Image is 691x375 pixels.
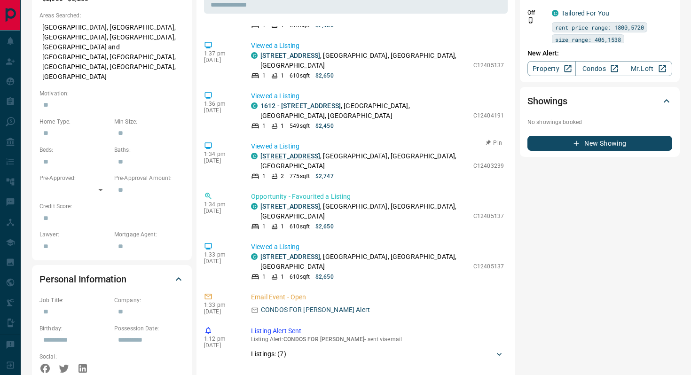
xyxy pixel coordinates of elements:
div: condos.ca [251,102,258,109]
div: Showings [527,90,672,112]
p: 1:33 pm [204,302,237,308]
p: Home Type: [39,117,110,126]
p: Pre-Approved: [39,174,110,182]
p: 1 [281,122,284,130]
div: condos.ca [251,253,258,260]
p: 1:12 pm [204,336,237,342]
div: condos.ca [251,52,258,59]
a: [STREET_ADDRESS] [260,52,320,59]
svg: Push Notification Only [527,17,534,23]
a: Property [527,61,576,76]
p: No showings booked [527,118,672,126]
a: [STREET_ADDRESS] [260,203,320,210]
p: 1:33 pm [204,251,237,258]
p: [DATE] [204,107,237,114]
p: , [GEOGRAPHIC_DATA], [GEOGRAPHIC_DATA], [GEOGRAPHIC_DATA] [260,151,469,171]
p: Job Title: [39,296,110,305]
p: [DATE] [204,308,237,315]
p: 1:37 pm [204,50,237,57]
p: [DATE] [204,157,237,164]
span: CONDOS FOR [PERSON_NAME] [283,336,365,343]
p: Viewed a Listing [251,41,504,51]
div: condos.ca [552,10,558,16]
div: Listings: (7) [251,345,504,363]
p: C12405137 [473,212,504,220]
p: 610 sqft [290,222,310,231]
p: Lawyer: [39,230,110,239]
p: 1:34 pm [204,151,237,157]
p: 1 [281,273,284,281]
p: $2,650 [315,222,334,231]
p: Mortgage Agent: [114,230,184,239]
p: Listing Alert : - sent via email [251,336,504,343]
p: 775 sqft [290,172,310,180]
h2: Showings [527,94,567,109]
p: , [GEOGRAPHIC_DATA], [GEOGRAPHIC_DATA], [GEOGRAPHIC_DATA] [260,202,469,221]
p: Viewed a Listing [251,141,504,151]
p: C12405137 [473,61,504,70]
p: Off [527,8,546,17]
p: Possession Date: [114,324,184,333]
p: [DATE] [204,208,237,214]
p: CONDOS FOR [PERSON_NAME] Alert [261,305,370,315]
p: C12405137 [473,262,504,271]
p: New Alert: [527,48,672,58]
p: C12403239 [473,162,504,170]
p: 1 [262,71,266,80]
p: , [GEOGRAPHIC_DATA], [GEOGRAPHIC_DATA], [GEOGRAPHIC_DATA] [260,101,469,121]
p: [DATE] [204,258,237,265]
p: 1 [262,273,266,281]
p: 1 [262,222,266,231]
p: Birthday: [39,324,110,333]
p: , [GEOGRAPHIC_DATA], [GEOGRAPHIC_DATA], [GEOGRAPHIC_DATA] [260,252,469,272]
p: Pre-Approval Amount: [114,174,184,182]
p: 1 [281,71,284,80]
p: 610 sqft [290,273,310,281]
p: Baths: [114,146,184,154]
button: Pin [480,139,508,147]
p: 2 [281,172,284,180]
span: rent price range: 1800,5720 [555,23,644,32]
p: Areas Searched: [39,11,184,20]
p: [DATE] [204,57,237,63]
div: Personal Information [39,268,184,290]
p: Social: [39,352,110,361]
a: Tailored For You [561,9,609,17]
p: $2,650 [315,273,334,281]
span: size range: 406,1538 [555,35,621,44]
p: , [GEOGRAPHIC_DATA], [GEOGRAPHIC_DATA], [GEOGRAPHIC_DATA] [260,51,469,70]
p: 549 sqft [290,122,310,130]
a: [STREET_ADDRESS] [260,253,320,260]
p: 610 sqft [290,71,310,80]
p: 1 [281,222,284,231]
p: Opportunity - Favourited a Listing [251,192,504,202]
p: [DATE] [204,342,237,349]
a: Condos [575,61,624,76]
p: Viewed a Listing [251,242,504,252]
p: Min Size: [114,117,184,126]
p: $2,650 [315,71,334,80]
a: 1612 - [STREET_ADDRESS] [260,102,341,109]
a: Mr.Loft [624,61,672,76]
p: $2,747 [315,172,334,180]
div: condos.ca [251,203,258,210]
p: Viewed a Listing [251,91,504,101]
a: [STREET_ADDRESS] [260,152,320,160]
p: 1 [262,122,266,130]
p: 1:34 pm [204,201,237,208]
p: C12404191 [473,111,504,120]
div: condos.ca [251,153,258,159]
p: Email Event - Open [251,292,504,302]
p: Credit Score: [39,202,184,211]
p: 1 [262,172,266,180]
p: Motivation: [39,89,184,98]
button: New Showing [527,136,672,151]
h2: Personal Information [39,272,126,287]
p: Beds: [39,146,110,154]
p: Listings: ( 7 ) [251,349,286,359]
p: Company: [114,296,184,305]
p: Listing Alert Sent [251,326,504,336]
p: $2,450 [315,122,334,130]
p: 1:36 pm [204,101,237,107]
p: [GEOGRAPHIC_DATA], [GEOGRAPHIC_DATA], [GEOGRAPHIC_DATA], [GEOGRAPHIC_DATA], [GEOGRAPHIC_DATA] and... [39,20,184,85]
